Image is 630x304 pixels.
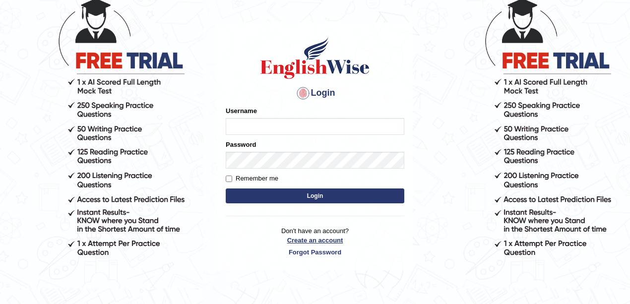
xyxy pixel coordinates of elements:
a: Forgot Password [226,247,404,257]
img: Logo of English Wise sign in for intelligent practice with AI [258,36,372,80]
p: Don't have an account? [226,226,404,257]
label: Username [226,106,257,116]
a: Create an account [226,236,404,245]
button: Login [226,188,404,203]
input: Remember me [226,176,232,182]
h4: Login [226,85,404,101]
label: Remember me [226,174,278,183]
label: Password [226,140,256,149]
